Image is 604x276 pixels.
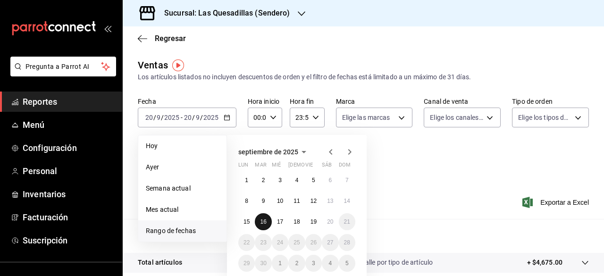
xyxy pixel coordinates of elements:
[524,197,589,208] button: Exportar a Excel
[145,114,153,121] input: --
[243,260,250,267] abbr: 29 de septiembre de 2025
[288,213,305,230] button: 18 de septiembre de 2025
[322,192,338,209] button: 13 de septiembre de 2025
[255,192,271,209] button: 9 de septiembre de 2025
[305,162,313,172] abbr: viernes
[248,98,282,105] label: Hora inicio
[294,239,300,246] abbr: 25 de septiembre de 2025
[238,234,255,251] button: 22 de septiembre de 2025
[238,192,255,209] button: 8 de septiembre de 2025
[295,260,299,267] abbr: 2 de octubre de 2025
[23,142,115,154] span: Configuración
[238,172,255,189] button: 1 de septiembre de 2025
[272,192,288,209] button: 10 de septiembre de 2025
[260,218,266,225] abbr: 16 de septiembre de 2025
[305,192,322,209] button: 12 de septiembre de 2025
[243,239,250,246] abbr: 22 de septiembre de 2025
[288,162,344,172] abbr: jueves
[344,218,350,225] abbr: 21 de septiembre de 2025
[23,211,115,224] span: Facturación
[312,260,315,267] abbr: 3 de octubre de 2025
[345,177,349,184] abbr: 7 de septiembre de 2025
[156,114,161,121] input: --
[243,218,250,225] abbr: 15 de septiembre de 2025
[277,239,283,246] abbr: 24 de septiembre de 2025
[195,114,200,121] input: --
[294,198,300,204] abbr: 11 de septiembre de 2025
[527,258,562,268] p: + $4,675.00
[203,114,219,121] input: ----
[328,260,332,267] abbr: 4 de octubre de 2025
[238,148,298,156] span: septiembre de 2025
[344,198,350,204] abbr: 14 de septiembre de 2025
[310,239,317,246] abbr: 26 de septiembre de 2025
[339,234,355,251] button: 28 de septiembre de 2025
[277,218,283,225] abbr: 17 de septiembre de 2025
[238,146,310,158] button: septiembre de 2025
[10,57,116,76] button: Pregunta a Parrot AI
[23,118,115,131] span: Menú
[339,255,355,272] button: 5 de octubre de 2025
[327,198,333,204] abbr: 13 de septiembre de 2025
[310,218,317,225] abbr: 19 de septiembre de 2025
[23,234,115,247] span: Suscripción
[138,58,168,72] div: Ventas
[260,260,266,267] abbr: 30 de septiembre de 2025
[310,198,317,204] abbr: 12 de septiembre de 2025
[339,192,355,209] button: 14 de septiembre de 2025
[146,226,219,236] span: Rango de fechas
[294,218,300,225] abbr: 18 de septiembre de 2025
[278,260,282,267] abbr: 1 de octubre de 2025
[272,234,288,251] button: 24 de septiembre de 2025
[23,188,115,201] span: Inventarios
[328,177,332,184] abbr: 6 de septiembre de 2025
[322,255,338,272] button: 4 de octubre de 2025
[146,184,219,193] span: Semana actual
[238,213,255,230] button: 15 de septiembre de 2025
[153,114,156,121] span: /
[181,114,183,121] span: -
[146,141,219,151] span: Hoy
[322,172,338,189] button: 6 de septiembre de 2025
[272,162,281,172] abbr: miércoles
[278,177,282,184] abbr: 3 de septiembre de 2025
[342,113,390,122] span: Elige las marcas
[305,255,322,272] button: 3 de octubre de 2025
[345,260,349,267] abbr: 5 de octubre de 2025
[288,234,305,251] button: 25 de septiembre de 2025
[339,213,355,230] button: 21 de septiembre de 2025
[272,213,288,230] button: 17 de septiembre de 2025
[305,172,322,189] button: 5 de septiembre de 2025
[157,8,290,19] h3: Sucursal: Las Quesadillas (Sendero)
[155,34,186,43] span: Regresar
[138,34,186,43] button: Regresar
[344,239,350,246] abbr: 28 de septiembre de 2025
[327,218,333,225] abbr: 20 de septiembre de 2025
[322,162,332,172] abbr: sábado
[25,62,101,72] span: Pregunta a Parrot AI
[305,213,322,230] button: 19 de septiembre de 2025
[7,68,116,78] a: Pregunta a Parrot AI
[255,255,271,272] button: 30 de septiembre de 2025
[262,177,265,184] abbr: 2 de septiembre de 2025
[288,192,305,209] button: 11 de septiembre de 2025
[312,177,315,184] abbr: 5 de septiembre de 2025
[184,114,192,121] input: --
[424,98,501,105] label: Canal de venta
[138,258,182,268] p: Total artículos
[172,59,184,71] img: Tooltip marker
[146,205,219,215] span: Mes actual
[245,177,248,184] abbr: 1 de septiembre de 2025
[23,95,115,108] span: Reportes
[327,239,333,246] abbr: 27 de septiembre de 2025
[164,114,180,121] input: ----
[146,162,219,172] span: Ayer
[238,162,248,172] abbr: lunes
[238,255,255,272] button: 29 de septiembre de 2025
[290,98,324,105] label: Hora fin
[518,113,571,122] span: Elige los tipos de orden
[161,114,164,121] span: /
[512,98,589,105] label: Tipo de orden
